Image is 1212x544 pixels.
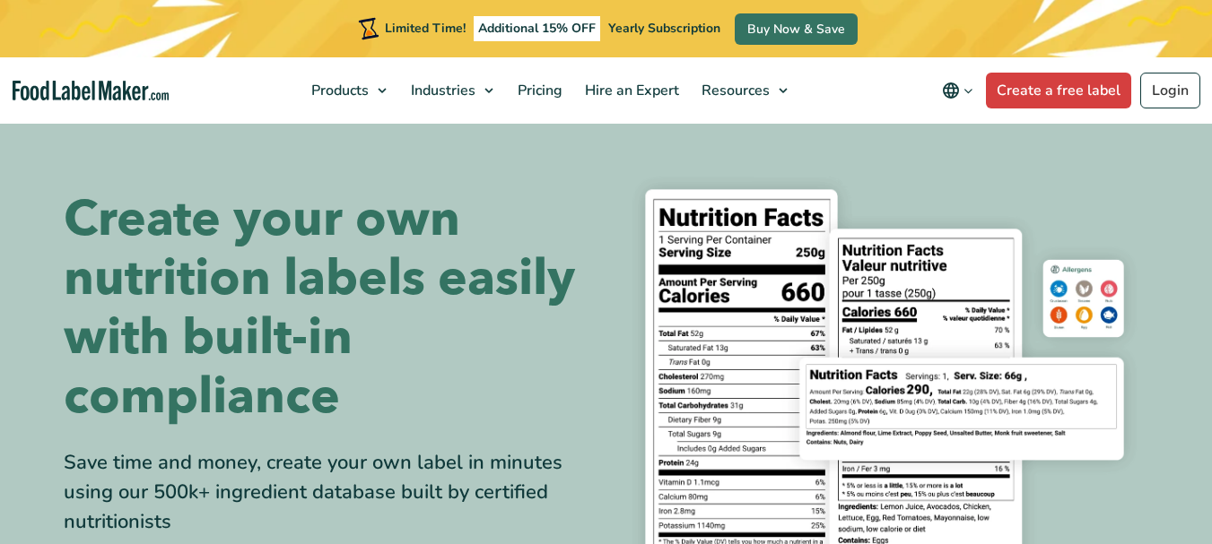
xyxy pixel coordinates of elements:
[691,57,797,124] a: Resources
[608,20,720,37] span: Yearly Subscription
[385,20,466,37] span: Limited Time!
[64,448,593,537] div: Save time and money, create your own label in minutes using our 500k+ ingredient database built b...
[1140,73,1200,108] a: Login
[986,73,1131,108] a: Create a free label
[301,57,396,124] a: Products
[580,81,681,100] span: Hire an Expert
[306,81,371,100] span: Products
[405,81,477,100] span: Industries
[735,13,858,45] a: Buy Now & Save
[474,16,600,41] span: Additional 15% OFF
[512,81,564,100] span: Pricing
[64,190,593,427] h1: Create your own nutrition labels easily with built-in compliance
[696,81,772,100] span: Resources
[400,57,502,124] a: Industries
[507,57,570,124] a: Pricing
[574,57,686,124] a: Hire an Expert
[13,81,170,101] a: Food Label Maker homepage
[929,73,986,108] button: Change language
